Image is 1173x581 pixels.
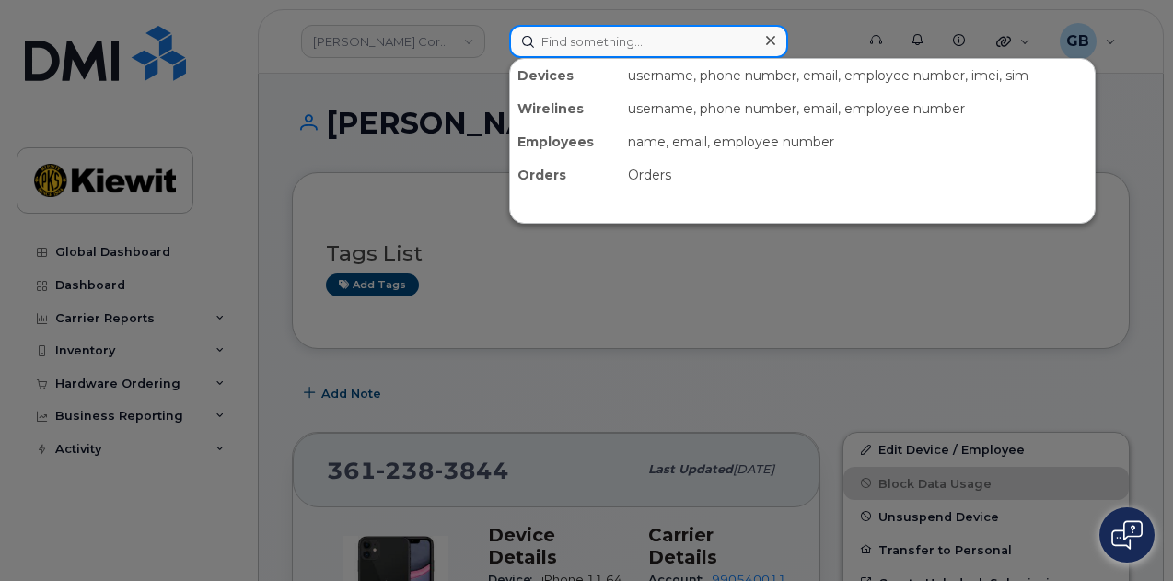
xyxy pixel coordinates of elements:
div: username, phone number, email, employee number, imei, sim [621,59,1095,92]
div: Orders [621,158,1095,192]
div: username, phone number, email, employee number [621,92,1095,125]
img: Open chat [1111,520,1143,550]
div: Employees [510,125,621,158]
div: Devices [510,59,621,92]
div: name, email, employee number [621,125,1095,158]
div: Orders [510,158,621,192]
div: Wirelines [510,92,621,125]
